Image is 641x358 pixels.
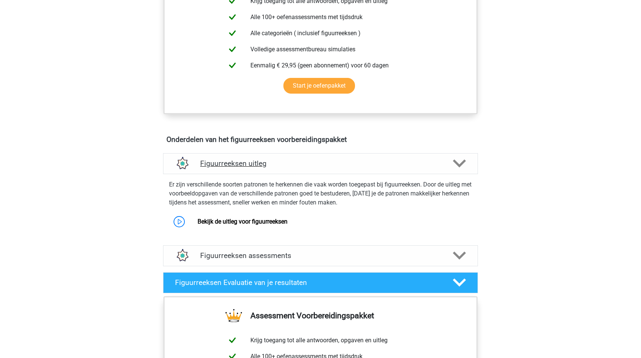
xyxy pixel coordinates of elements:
h4: Onderdelen van het figuurreeksen voorbereidingspakket [166,135,475,144]
h4: Figuurreeksen Evaluatie van je resultaten [175,278,441,287]
img: figuurreeksen assessments [172,246,192,265]
a: assessments Figuurreeksen assessments [160,245,481,266]
a: Figuurreeksen Evaluatie van je resultaten [160,272,481,293]
a: uitleg Figuurreeksen uitleg [160,153,481,174]
h4: Figuurreeksen assessments [200,251,441,260]
h4: Figuurreeksen uitleg [200,159,441,168]
a: Bekijk de uitleg voor figuurreeksen [198,218,288,225]
img: figuurreeksen uitleg [172,154,192,173]
a: Start je oefenpakket [283,78,355,94]
p: Er zijn verschillende soorten patronen te herkennen die vaak worden toegepast bij figuurreeksen. ... [169,180,472,207]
